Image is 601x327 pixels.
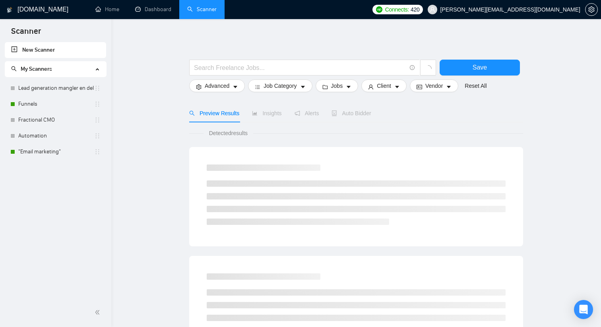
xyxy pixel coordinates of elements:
button: folderJobscaret-down [316,79,359,92]
li: Funnels [5,96,106,112]
span: caret-down [394,84,400,90]
button: barsJob Categorycaret-down [248,79,312,92]
a: dashboardDashboard [135,6,171,13]
button: Save [440,60,520,75]
span: Insights [252,110,281,116]
img: upwork-logo.png [376,6,382,13]
span: Client [377,81,391,90]
span: search [11,66,17,72]
span: Save [473,62,487,72]
a: Lead generation mangler en del [18,80,94,96]
span: search [189,110,195,116]
span: 420 [411,5,419,14]
li: Fractional CMO [5,112,106,128]
span: holder [94,133,101,139]
a: setting [585,6,598,13]
span: folder [322,84,328,90]
a: Reset All [465,81,487,90]
button: idcardVendorcaret-down [410,79,458,92]
button: setting [585,3,598,16]
span: My Scanners [21,66,52,72]
div: Open Intercom Messenger [574,300,593,319]
span: holder [94,117,101,123]
span: Scanner [5,25,47,42]
span: Alerts [295,110,319,116]
span: setting [585,6,597,13]
a: "Email marketing" [18,144,94,160]
span: holder [94,101,101,107]
a: Funnels [18,96,94,112]
span: Detected results [204,129,253,137]
li: Automation [5,128,106,144]
span: area-chart [252,110,258,116]
button: settingAdvancedcaret-down [189,79,245,92]
span: bars [255,84,260,90]
a: searchScanner [187,6,217,13]
li: "Email marketing" [5,144,106,160]
span: Auto Bidder [332,110,371,116]
li: New Scanner [5,42,106,58]
span: caret-down [346,84,351,90]
button: userClientcaret-down [361,79,407,92]
span: holder [94,85,101,91]
span: Advanced [205,81,229,90]
li: Lead generation mangler en del [5,80,106,96]
span: caret-down [233,84,238,90]
a: Automation [18,128,94,144]
span: idcard [417,84,422,90]
a: homeHome [95,6,119,13]
span: caret-down [300,84,306,90]
span: info-circle [410,65,415,70]
span: robot [332,110,337,116]
span: user [430,7,435,12]
span: loading [425,65,432,72]
span: user [368,84,374,90]
span: Jobs [331,81,343,90]
span: setting [196,84,202,90]
span: Job Category [264,81,297,90]
span: double-left [95,308,103,316]
input: Search Freelance Jobs... [194,63,406,73]
span: caret-down [446,84,452,90]
span: Preview Results [189,110,239,116]
a: Fractional CMO [18,112,94,128]
span: My Scanners [11,66,52,72]
span: notification [295,110,300,116]
span: Vendor [425,81,443,90]
a: New Scanner [11,42,100,58]
span: holder [94,149,101,155]
img: logo [7,4,12,16]
span: Connects: [385,5,409,14]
